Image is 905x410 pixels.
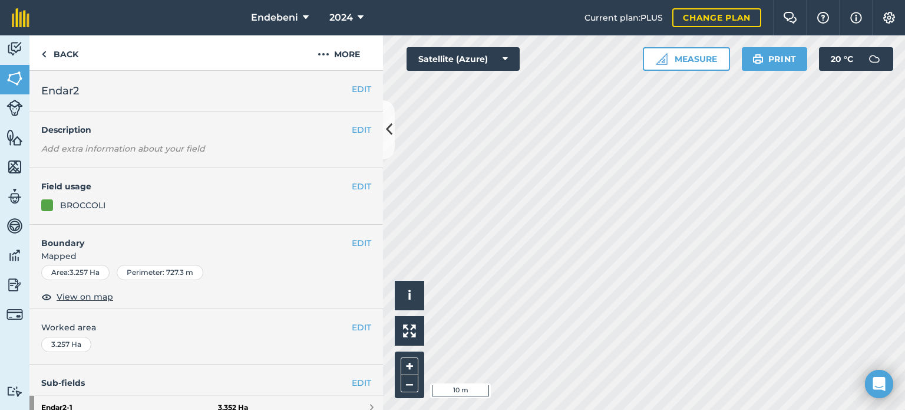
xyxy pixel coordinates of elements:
button: More [295,35,383,70]
img: svg+xml;base64,PD94bWwgdmVyc2lvbj0iMS4wIiBlbmNvZGluZz0idXRmLTgiPz4KPCEtLSBHZW5lcmF0b3I6IEFkb2JlIE... [6,188,23,205]
img: svg+xml;base64,PD94bWwgdmVyc2lvbj0iMS4wIiBlbmNvZGluZz0idXRmLTgiPz4KPCEtLSBHZW5lcmF0b3I6IEFkb2JlIE... [6,100,23,116]
div: Area : 3.257 Ha [41,265,110,280]
img: svg+xml;base64,PD94bWwgdmVyc2lvbj0iMS4wIiBlbmNvZGluZz0idXRmLTgiPz4KPCEtLSBHZW5lcmF0b3I6IEFkb2JlIE... [6,386,23,397]
div: Open Intercom Messenger [865,370,893,398]
img: A cog icon [882,12,896,24]
span: View on map [57,290,113,303]
button: EDIT [352,180,371,193]
a: EDIT [352,376,371,389]
img: svg+xml;base64,PHN2ZyB4bWxucz0iaHR0cDovL3d3dy53My5vcmcvMjAwMC9zdmciIHdpZHRoPSIxNyIgaGVpZ2h0PSIxNy... [850,11,862,25]
img: svg+xml;base64,PHN2ZyB4bWxucz0iaHR0cDovL3d3dy53My5vcmcvMjAwMC9zdmciIHdpZHRoPSIxOSIgaGVpZ2h0PSIyNC... [752,52,764,66]
button: EDIT [352,237,371,250]
div: 3.257 Ha [41,337,91,352]
img: svg+xml;base64,PD94bWwgdmVyc2lvbj0iMS4wIiBlbmNvZGluZz0idXRmLTgiPz4KPCEtLSBHZW5lcmF0b3I6IEFkb2JlIE... [6,276,23,294]
span: Endar2 [41,83,79,99]
img: svg+xml;base64,PHN2ZyB4bWxucz0iaHR0cDovL3d3dy53My5vcmcvMjAwMC9zdmciIHdpZHRoPSIyMCIgaGVpZ2h0PSIyNC... [318,47,329,61]
button: Satellite (Azure) [407,47,520,71]
button: View on map [41,290,113,304]
img: fieldmargin Logo [12,8,29,27]
img: svg+xml;base64,PD94bWwgdmVyc2lvbj0iMS4wIiBlbmNvZGluZz0idXRmLTgiPz4KPCEtLSBHZW5lcmF0b3I6IEFkb2JlIE... [6,306,23,323]
img: svg+xml;base64,PHN2ZyB4bWxucz0iaHR0cDovL3d3dy53My5vcmcvMjAwMC9zdmciIHdpZHRoPSI1NiIgaGVpZ2h0PSI2MC... [6,70,23,87]
button: 20 °C [819,47,893,71]
button: EDIT [352,123,371,136]
div: BROCCOLI [60,199,105,212]
a: Change plan [672,8,761,27]
button: i [395,281,424,310]
h4: Field usage [41,180,352,193]
span: Mapped [29,250,383,263]
button: – [401,375,418,392]
img: Four arrows, one pointing top left, one top right, one bottom right and the last bottom left [403,324,416,337]
h4: Sub-fields [29,376,383,389]
img: svg+xml;base64,PHN2ZyB4bWxucz0iaHR0cDovL3d3dy53My5vcmcvMjAwMC9zdmciIHdpZHRoPSI5IiBoZWlnaHQ9IjI0Ii... [41,47,47,61]
button: EDIT [352,321,371,334]
img: svg+xml;base64,PD94bWwgdmVyc2lvbj0iMS4wIiBlbmNvZGluZz0idXRmLTgiPz4KPCEtLSBHZW5lcmF0b3I6IEFkb2JlIE... [6,247,23,264]
button: Measure [643,47,730,71]
span: 20 ° C [831,47,853,71]
div: Perimeter : 727.3 m [117,265,203,280]
button: EDIT [352,83,371,96]
h4: Boundary [29,225,352,250]
img: svg+xml;base64,PD94bWwgdmVyc2lvbj0iMS4wIiBlbmNvZGluZz0idXRmLTgiPz4KPCEtLSBHZW5lcmF0b3I6IEFkb2JlIE... [6,40,23,58]
img: svg+xml;base64,PHN2ZyB4bWxucz0iaHR0cDovL3d3dy53My5vcmcvMjAwMC9zdmciIHdpZHRoPSIxOCIgaGVpZ2h0PSIyNC... [41,290,52,304]
img: A question mark icon [816,12,830,24]
span: Worked area [41,321,371,334]
img: svg+xml;base64,PHN2ZyB4bWxucz0iaHR0cDovL3d3dy53My5vcmcvMjAwMC9zdmciIHdpZHRoPSI1NiIgaGVpZ2h0PSI2MC... [6,158,23,176]
em: Add extra information about your field [41,143,205,154]
span: i [408,288,411,303]
img: Two speech bubbles overlapping with the left bubble in the forefront [783,12,797,24]
span: Current plan : PLUS [584,11,663,24]
button: Print [742,47,808,71]
span: 2024 [329,11,353,25]
img: svg+xml;base64,PHN2ZyB4bWxucz0iaHR0cDovL3d3dy53My5vcmcvMjAwMC9zdmciIHdpZHRoPSI1NiIgaGVpZ2h0PSI2MC... [6,129,23,146]
img: svg+xml;base64,PD94bWwgdmVyc2lvbj0iMS4wIiBlbmNvZGluZz0idXRmLTgiPz4KPCEtLSBHZW5lcmF0b3I6IEFkb2JlIE... [6,217,23,235]
span: Endebeni [251,11,298,25]
h4: Description [41,123,371,136]
a: Back [29,35,90,70]
img: Ruler icon [656,53,668,65]
img: svg+xml;base64,PD94bWwgdmVyc2lvbj0iMS4wIiBlbmNvZGluZz0idXRmLTgiPz4KPCEtLSBHZW5lcmF0b3I6IEFkb2JlIE... [863,47,886,71]
button: + [401,357,418,375]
